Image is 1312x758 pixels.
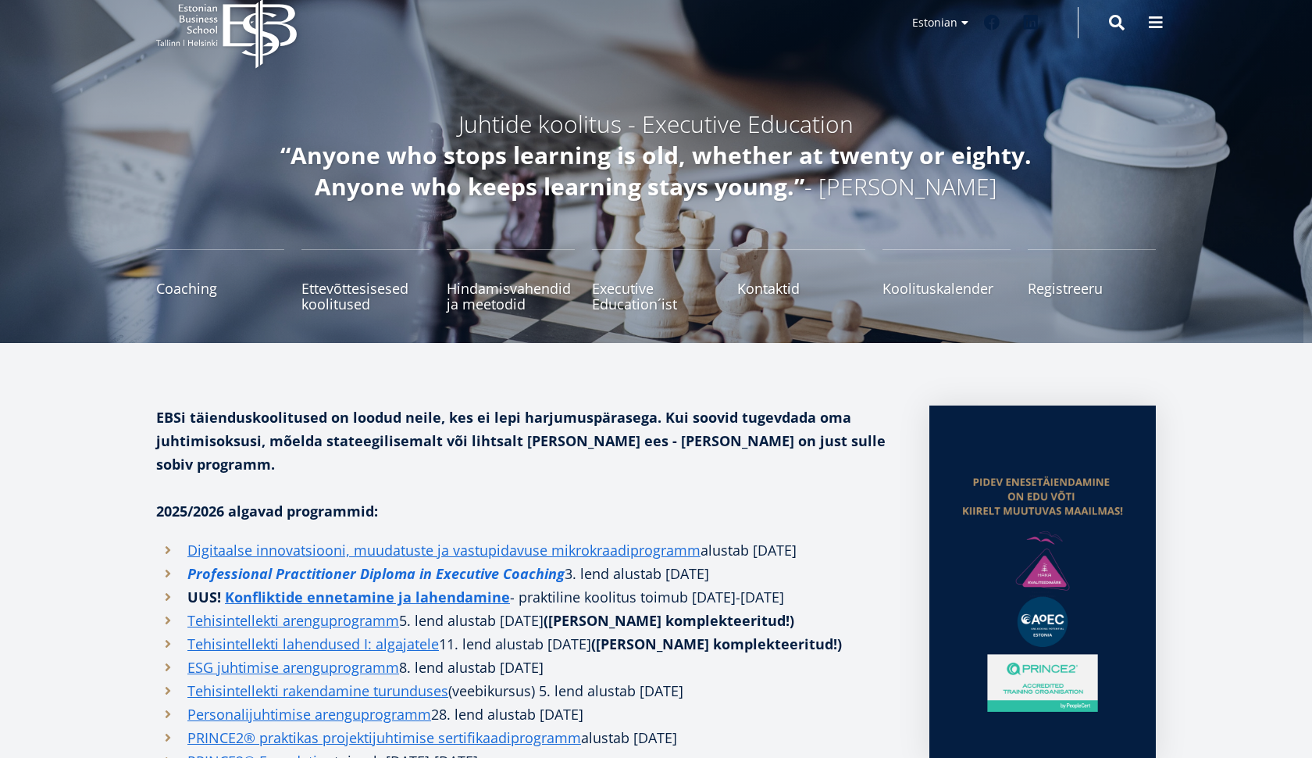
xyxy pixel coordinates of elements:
h5: Juhtide koolitus - Executive Education [242,109,1070,140]
a: Professional Practitioner Diploma in Executive Coaching [187,562,565,585]
a: PRINCE2® praktikas projektijuhtimise sertifikaadiprogramm [187,726,581,749]
a: Koolituskalender [882,249,1011,312]
a: Digitaalse innovatsiooni, muudatuste ja vastupidavuse mikrokraadiprogramm [187,538,701,562]
em: “Anyone who stops learning is old, whether at twenty or eighty. Anyone who keeps learning stays y... [280,139,1032,202]
span: Registreeru [1028,281,1156,296]
li: 3. lend alustab [DATE] [156,562,898,585]
a: Konfliktide ennetamine ja lahendamine [225,585,510,609]
span: Ettevõttesisesed koolitused [301,281,430,312]
a: Coaching [156,249,284,312]
strong: ([PERSON_NAME] komplekteeritud!) [544,611,794,630]
strong: 2025/2026 algavad programmid: [156,502,378,520]
a: ESG juhtimise arenguprogramm [187,656,399,679]
strong: EBSi täienduskoolitused on loodud neile, kes ei lepi harjumuspärasega. Kui soovid tugevdada oma j... [156,408,886,474]
a: Registreeru [1028,249,1156,312]
h5: - [PERSON_NAME] [242,140,1070,202]
strong: ([PERSON_NAME] komplekteeritud!) [591,635,842,653]
a: Tehisintellekti arenguprogramm [187,609,399,632]
a: Kontaktid [737,249,865,312]
a: Executive Education´ist [592,249,720,312]
span: Koolituskalender [882,281,1011,296]
strong: Konfliktide ennetamine ja lahendamine [225,588,510,606]
a: Tehisintellekti rakendamine turunduses [187,679,448,703]
a: Linkedin [1015,7,1046,38]
a: Tehisintellekti lahendused I: algajatele [187,632,439,656]
li: 11. lend alustab [DATE] [156,632,898,656]
span: Executive Education´ist [592,281,720,312]
li: 5. lend alustab [DATE] [156,609,898,632]
strong: UUS! [187,588,221,606]
a: Hindamisvahendid ja meetodid [447,249,575,312]
span: Hindamisvahendid ja meetodid [447,281,575,312]
span: Kontaktid [737,281,865,296]
li: alustab [DATE] [156,726,898,749]
li: - praktiline koolitus toimub [DATE]-[DATE] [156,585,898,609]
li: 28. lend alustab [DATE] [156,703,898,726]
a: Facebook [976,7,1007,38]
li: 8. lend alustab [DATE] [156,656,898,679]
span: Coaching [156,281,284,296]
a: Personalijuhtimise arenguprogramm [187,703,431,726]
li: (veebikursus) 5. lend alustab [DATE] [156,679,898,703]
a: Ettevõttesisesed koolitused [301,249,430,312]
li: alustab [DATE] [156,538,898,562]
